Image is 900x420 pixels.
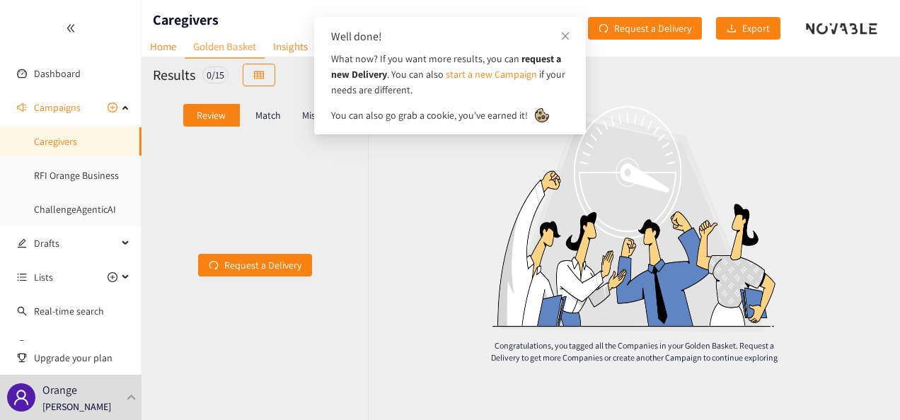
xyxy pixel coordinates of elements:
h1: Caregivers [153,10,219,30]
a: RFI Orange Business [34,169,119,182]
p: [PERSON_NAME] [42,399,111,414]
a: ChallengeAgenticAI [34,203,116,216]
a: [PERSON_NAME] [34,339,103,351]
p: Congratulations, you tagged all the Companies in your Golden Basket. Request a Delivery to get mo... [483,339,785,363]
p: Match [255,110,281,121]
span: user [13,389,30,406]
span: double-left [66,23,76,33]
span: Upgrade your plan [34,344,130,372]
div: 0 / 15 [202,66,229,83]
span: redo [599,23,608,35]
span: edit [17,238,27,248]
span: sound [17,103,27,112]
span: Lists [34,263,53,291]
a: Home [142,35,185,57]
span: Request a Delivery [224,257,301,273]
span: plus-circle [108,103,117,112]
a: Insights [265,35,316,57]
p: Orange [42,381,77,399]
span: table [254,70,264,81]
a: start a new Campaign [446,68,537,81]
button: table [243,64,275,86]
a: Golden Basket [185,35,265,59]
button: redoRequest a Delivery [198,254,312,276]
p: Review [197,110,226,121]
span: Request a Delivery [614,21,691,36]
div: Widget de chat [829,352,900,420]
span: trophy [17,353,27,363]
span: Export [742,21,770,36]
h2: Results [153,65,195,85]
span: plus-circle [108,272,117,282]
a: Dashboard [34,67,81,80]
p: What now? If you want more results, you can . You can also if your needs are different. [331,51,569,98]
iframe: Chat Widget [829,352,900,420]
span: Drafts [34,229,117,257]
div: Well done! [331,28,569,45]
a: Caregivers [34,135,77,148]
span: close [560,31,570,41]
span: download [727,23,737,35]
span: Campaigns [34,93,81,122]
button: downloadExport [716,17,780,40]
button: redoRequest a Delivery [588,17,702,40]
span: unordered-list [17,272,27,282]
span: You can also go grab a cookie, you've earned it! [331,107,528,123]
a: Real-time search [34,305,104,317]
span: redo [209,260,219,272]
p: Miss [302,110,320,121]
